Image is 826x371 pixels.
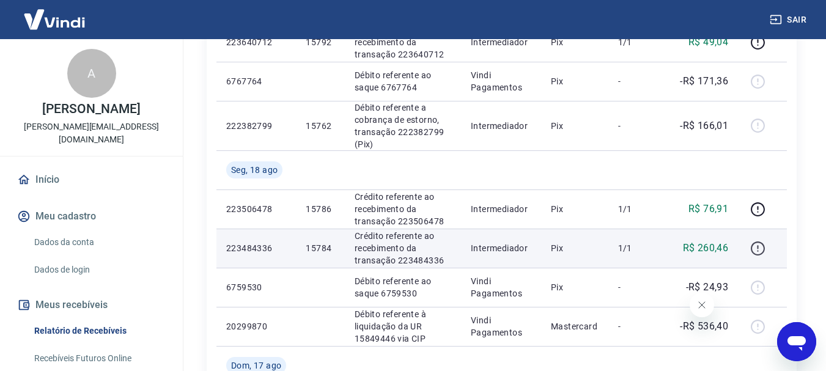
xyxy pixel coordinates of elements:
p: Pix [551,36,599,48]
span: Olá! Precisa de ajuda? [7,9,103,18]
div: A [67,49,116,98]
p: 1/1 [618,203,654,215]
p: - [618,75,654,87]
p: Crédito referente ao recebimento da transação 223506478 [355,191,451,227]
p: 6759530 [226,281,286,293]
img: Vindi [15,1,94,38]
button: Meu cadastro [15,203,168,230]
p: -R$ 171,36 [680,74,728,89]
p: 15762 [306,120,334,132]
p: 20299870 [226,320,286,332]
p: Intermediador [471,242,531,254]
p: 223640712 [226,36,286,48]
p: Débito referente à liquidação da UR 15849446 via CIP [355,308,451,345]
p: R$ 260,46 [683,241,729,255]
p: 1/1 [618,242,654,254]
p: - [618,281,654,293]
p: Débito referente ao saque 6767764 [355,69,451,94]
p: Vindi Pagamentos [471,69,531,94]
p: Vindi Pagamentos [471,314,531,339]
p: Crédito referente ao recebimento da transação 223484336 [355,230,451,266]
p: 223506478 [226,203,286,215]
p: 15784 [306,242,334,254]
button: Sair [767,9,811,31]
p: Mastercard [551,320,599,332]
p: Pix [551,75,599,87]
p: -R$ 166,01 [680,119,728,133]
p: - [618,120,654,132]
a: Recebíveis Futuros Online [29,346,168,371]
p: 15792 [306,36,334,48]
p: Pix [551,203,599,215]
button: Meus recebíveis [15,292,168,318]
p: R$ 49,04 [688,35,728,50]
p: Débito referente a cobrança de estorno, transação 222382799 (Pix) [355,101,451,150]
iframe: Fechar mensagem [690,293,714,317]
a: Dados da conta [29,230,168,255]
p: Intermediador [471,120,531,132]
p: Pix [551,120,599,132]
p: 1/1 [618,36,654,48]
p: -R$ 536,40 [680,319,728,334]
p: 15786 [306,203,334,215]
p: Vindi Pagamentos [471,275,531,299]
p: Débito referente ao saque 6759530 [355,275,451,299]
p: Crédito referente ao recebimento da transação 223640712 [355,24,451,61]
p: - [618,320,654,332]
p: 223484336 [226,242,286,254]
p: R$ 76,91 [688,202,728,216]
p: Pix [551,281,599,293]
a: Início [15,166,168,193]
a: Relatório de Recebíveis [29,318,168,343]
p: 222382799 [226,120,286,132]
p: 6767764 [226,75,286,87]
p: Intermediador [471,203,531,215]
span: Seg, 18 ago [231,164,278,176]
p: Pix [551,242,599,254]
p: Intermediador [471,36,531,48]
iframe: Botão para abrir a janela de mensagens [777,322,816,361]
p: [PERSON_NAME][EMAIL_ADDRESS][DOMAIN_NAME] [10,120,173,146]
p: [PERSON_NAME] [42,103,140,116]
p: -R$ 24,93 [686,280,729,295]
a: Dados de login [29,257,168,282]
